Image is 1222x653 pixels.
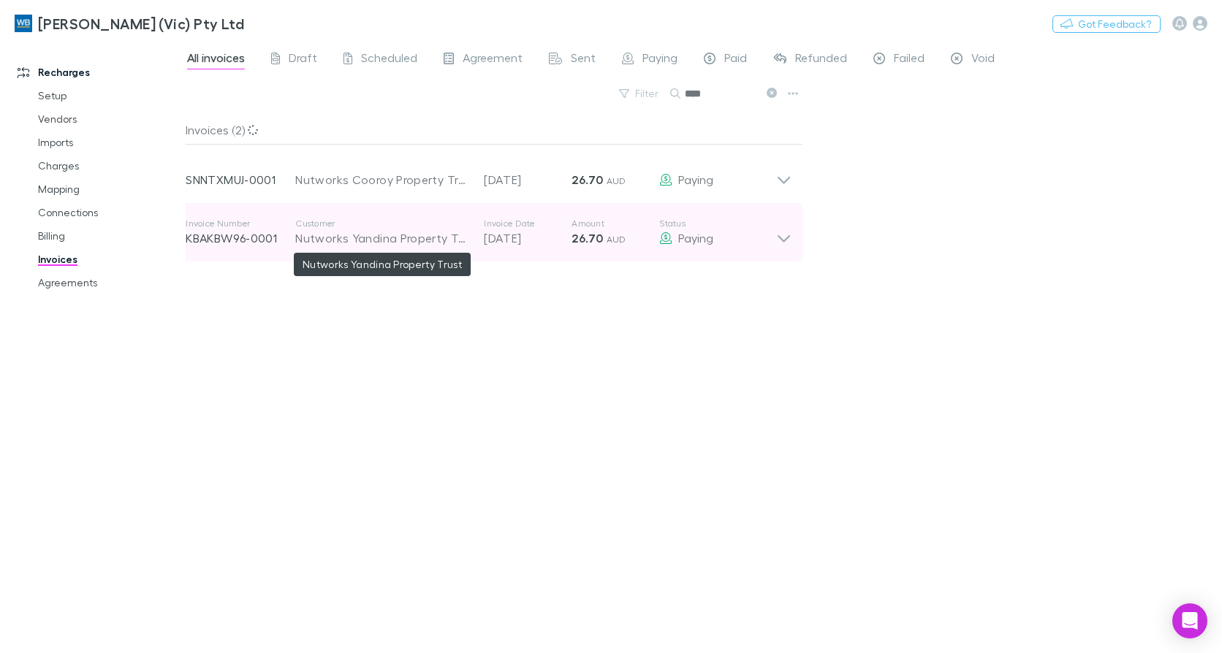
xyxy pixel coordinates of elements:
[678,231,713,245] span: Paying
[295,171,469,188] div: Nutworks Cooroy Property Trust
[894,50,925,69] span: Failed
[612,85,667,102] button: Filter
[607,175,626,186] span: AUD
[186,171,295,188] p: SNNTXMUJ-0001
[572,231,603,245] strong: 26.70
[724,50,747,69] span: Paid
[23,131,194,154] a: Imports
[484,171,572,188] p: [DATE]
[571,50,596,69] span: Sent
[15,15,32,32] img: William Buck (Vic) Pty Ltd's Logo
[463,50,523,69] span: Agreement
[1052,15,1161,33] button: Got Feedback?
[23,224,194,248] a: Billing
[572,218,659,229] p: Amount
[187,50,245,69] span: All invoices
[38,15,244,32] h3: [PERSON_NAME] (Vic) Pty Ltd
[659,218,776,229] p: Status
[23,84,194,107] a: Setup
[484,218,572,229] p: Invoice Date
[23,201,194,224] a: Connections
[174,145,803,203] div: SNNTXMUJ-0001Nutworks Cooroy Property Trust[DATE]26.70 AUDPaying
[295,229,469,247] div: Nutworks Yandina Property Trust
[295,218,469,229] p: Customer
[23,271,194,294] a: Agreements
[572,172,603,187] strong: 26.70
[23,154,194,177] a: Charges
[795,50,847,69] span: Refunded
[361,50,417,69] span: Scheduled
[971,50,995,69] span: Void
[3,61,194,84] a: Recharges
[6,6,253,41] a: [PERSON_NAME] (Vic) Pty Ltd
[642,50,678,69] span: Paying
[678,172,713,186] span: Paying
[23,248,194,271] a: Invoices
[23,107,194,131] a: Vendors
[186,218,295,229] p: Invoice Number
[484,229,572,247] p: [DATE]
[1172,603,1207,638] div: Open Intercom Messenger
[607,234,626,245] span: AUD
[23,177,194,201] a: Mapping
[289,50,317,69] span: Draft
[186,229,295,247] p: KBAKBW96-0001
[174,203,803,261] div: Invoice NumberKBAKBW96-0001CustomerInvoice Date[DATE]Amount26.70 AUDStatusPaying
